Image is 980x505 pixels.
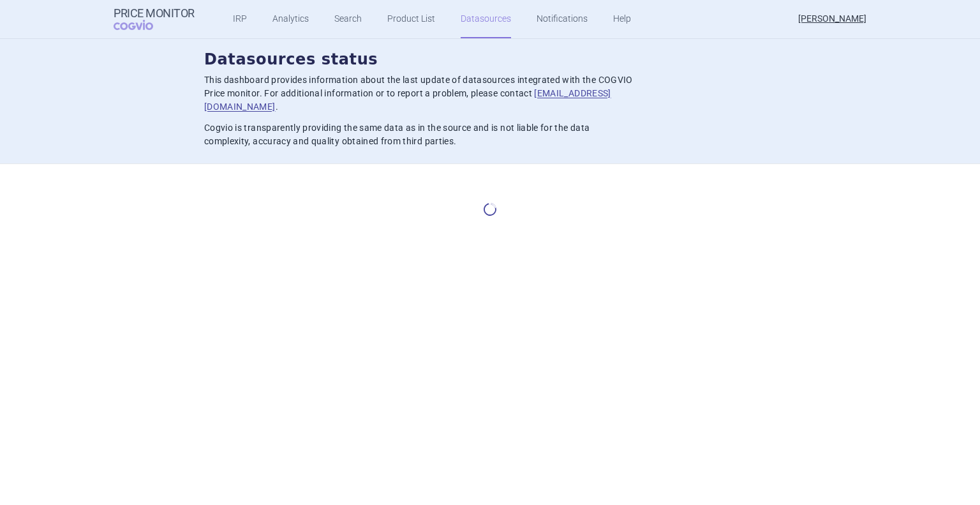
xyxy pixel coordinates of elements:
[204,88,611,112] a: [EMAIL_ADDRESS][DOMAIN_NAME]
[114,7,195,31] a: Price MonitorCOGVIO
[114,7,195,20] strong: Price Monitor
[204,121,633,148] p: Cogvio is transparently providing the same data as in the source and is not liable for the data c...
[204,49,776,71] h2: Datasources status
[204,73,633,114] p: This dashboard provides information about the last update of datasources integrated with the COGV...
[114,20,171,30] span: COGVIO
